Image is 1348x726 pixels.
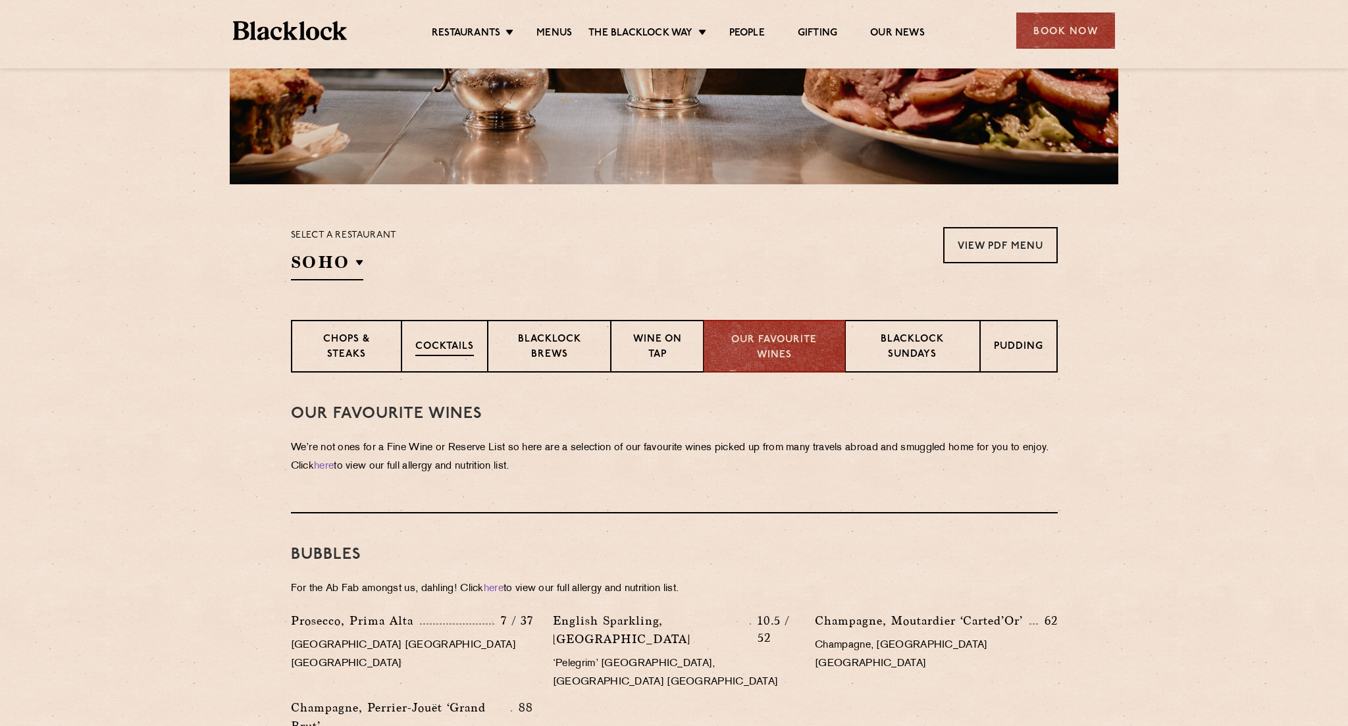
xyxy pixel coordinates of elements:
[233,21,347,40] img: BL_Textured_Logo-footer-cropped.svg
[314,461,334,471] a: here
[553,611,750,648] p: English Sparkling, [GEOGRAPHIC_DATA]
[291,611,420,630] p: Prosecco, Prima Alta
[1016,13,1115,49] div: Book Now
[751,612,795,646] p: 10.5 / 52
[484,584,504,594] a: here
[1038,612,1058,629] p: 62
[415,340,474,356] p: Cocktails
[798,27,837,41] a: Gifting
[815,636,1057,673] p: Champagne, [GEOGRAPHIC_DATA] [GEOGRAPHIC_DATA]
[870,27,925,41] a: Our News
[815,611,1029,630] p: Champagne, Moutardier ‘Carted’Or’
[943,227,1058,263] a: View PDF Menu
[536,27,572,41] a: Menus
[291,227,397,244] p: Select a restaurant
[432,27,500,41] a: Restaurants
[625,332,689,363] p: Wine on Tap
[291,405,1058,423] h3: Our Favourite Wines
[588,27,692,41] a: The Blacklock Way
[291,636,533,673] p: [GEOGRAPHIC_DATA] [GEOGRAPHIC_DATA] [GEOGRAPHIC_DATA]
[502,332,598,363] p: Blacklock Brews
[729,27,765,41] a: People
[494,612,533,629] p: 7 / 37
[717,333,831,363] p: Our favourite wines
[553,655,795,692] p: ‘Pelegrim’ [GEOGRAPHIC_DATA], [GEOGRAPHIC_DATA] [GEOGRAPHIC_DATA]
[291,439,1058,476] p: We’re not ones for a Fine Wine or Reserve List so here are a selection of our favourite wines pic...
[512,699,533,716] p: 88
[291,251,363,280] h2: SOHO
[994,340,1043,356] p: Pudding
[305,332,388,363] p: Chops & Steaks
[859,332,966,363] p: Blacklock Sundays
[291,546,1058,563] h3: bubbles
[291,580,1058,598] p: For the Ab Fab amongst us, dahling! Click to view our full allergy and nutrition list.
